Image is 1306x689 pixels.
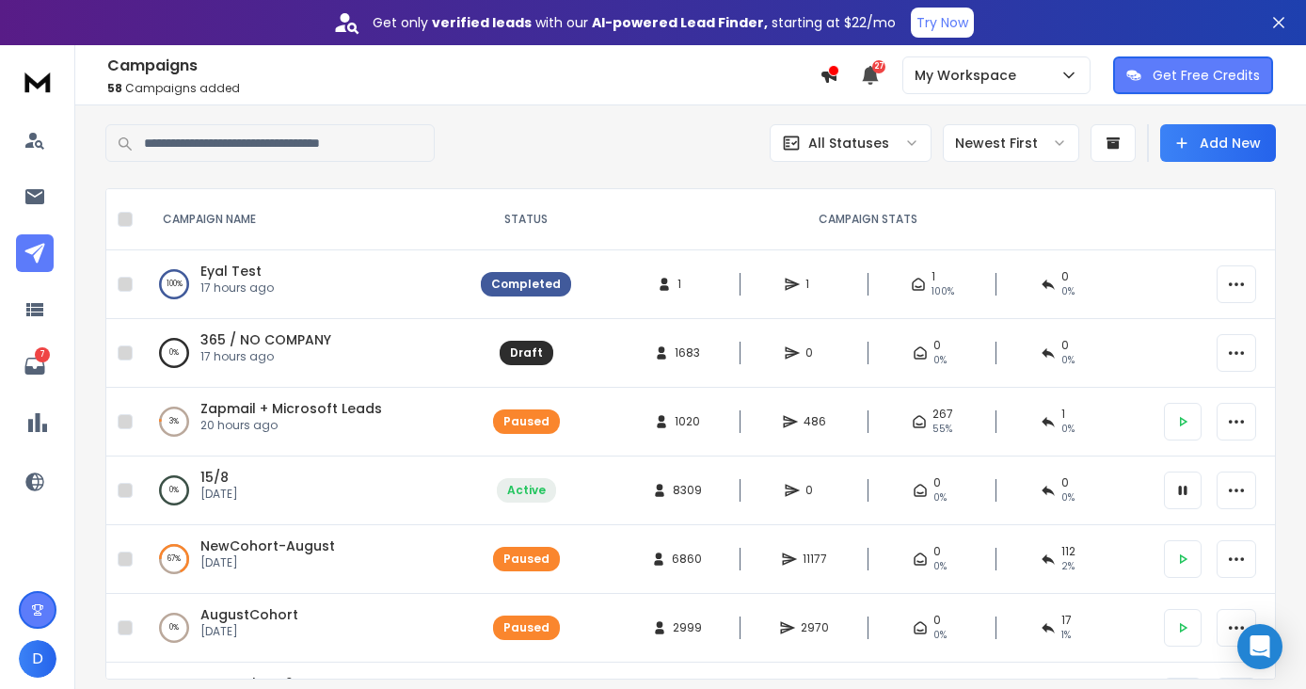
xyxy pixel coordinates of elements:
span: 0 [933,613,941,628]
p: [DATE] [200,487,238,502]
p: [DATE] [200,624,298,639]
span: 267 [932,407,953,422]
p: Try Now [916,13,968,32]
div: Paused [503,414,549,429]
div: Active [507,483,546,498]
span: 17 [1061,613,1072,628]
span: 100 % [932,284,954,299]
p: All Statuses [808,134,889,152]
button: Try Now [911,8,974,38]
span: 0 [1061,338,1069,353]
div: Open Intercom Messenger [1237,624,1282,669]
p: Get only with our starting at $22/mo [373,13,896,32]
span: 2970 [801,620,829,635]
span: 58 [107,80,122,96]
span: 8309 [673,483,702,498]
span: 1 [932,269,935,284]
span: 0% [933,628,947,643]
span: 0 [933,475,941,490]
div: Paused [503,552,549,567]
p: 17 hours ago [200,349,331,364]
span: 0 [933,338,941,353]
span: 0 [1061,475,1069,490]
span: 0 [1061,269,1069,284]
span: 0 % [1061,284,1075,299]
span: 1020 [675,414,700,429]
span: 0% [933,559,947,574]
span: 0 % [1061,422,1075,437]
span: 1 [677,277,696,292]
span: 11177 [803,552,827,567]
a: Eyal Test [200,262,262,280]
button: Get Free Credits [1113,56,1273,94]
strong: AI-powered Lead Finder, [592,13,768,32]
span: 0 [805,345,824,361]
a: AugustCohort [200,605,298,624]
button: D [19,640,56,678]
span: 6860 [672,552,702,567]
img: logo [19,64,56,99]
p: Get Free Credits [1153,66,1260,85]
strong: verified leads [432,13,532,32]
p: [DATE] [200,555,335,570]
a: 7 [16,347,54,385]
span: 0% [933,490,947,505]
p: 7 [35,347,50,362]
td: 67%NewCohort-August[DATE] [140,525,470,594]
button: Newest First [943,124,1079,162]
td: 100%Eyal Test17 hours ago [140,250,470,319]
a: NewCohort-August [200,537,335,555]
span: 1 % [1061,628,1071,643]
span: 55 % [932,422,952,437]
span: 0% [933,353,947,368]
p: 0 % [169,481,179,500]
p: 17 hours ago [200,280,274,296]
td: 0%365 / NO COMPANY17 hours ago [140,319,470,388]
th: CAMPAIGN STATS [582,189,1153,250]
p: My Workspace [915,66,1024,85]
div: Paused [503,620,549,635]
span: 27 [872,60,885,73]
div: Completed [491,277,561,292]
p: Campaigns added [107,81,820,96]
p: 100 % [167,275,183,294]
span: 1 [1061,407,1065,422]
p: 3 % [169,412,179,431]
h1: Campaigns [107,55,820,77]
span: 1683 [675,345,700,361]
p: 0 % [169,618,179,637]
a: Zapmail + Microsoft Leads [200,399,382,418]
th: CAMPAIGN NAME [140,189,470,250]
span: 0% [1061,490,1075,505]
td: 0%15/8[DATE] [140,457,470,525]
a: 365 / NO COMPANY [200,330,331,349]
span: 0 [933,544,941,559]
div: Draft [510,345,543,361]
button: Add New [1160,124,1276,162]
span: 112 [1061,544,1075,559]
th: STATUS [470,189,582,250]
td: 3%Zapmail + Microsoft Leads20 hours ago [140,388,470,457]
p: 67 % [167,550,181,569]
span: 0 [805,483,824,498]
a: 15/8 [200,468,229,487]
span: 486 [804,414,826,429]
span: 2999 [673,620,702,635]
p: 20 hours ago [200,418,382,433]
span: 1 [805,277,824,292]
p: 0 % [169,344,179,362]
span: 2 % [1061,559,1075,574]
span: 0% [1061,353,1075,368]
td: 0%AugustCohort[DATE] [140,594,470,663]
